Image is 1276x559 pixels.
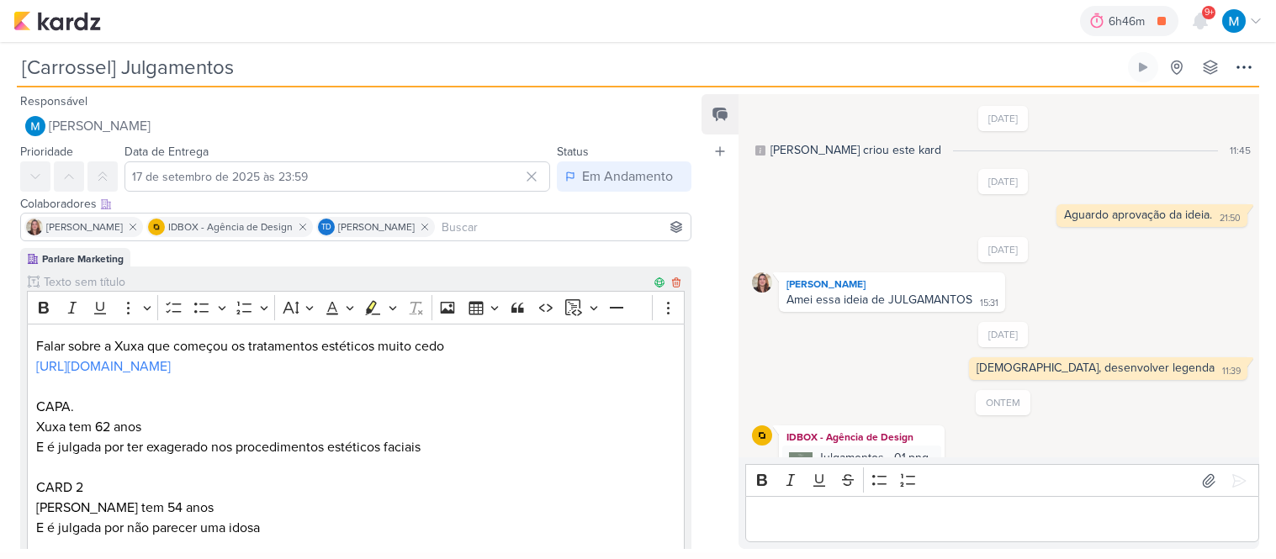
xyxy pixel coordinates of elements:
div: Amei essa ideia de JULGAMANTOS [786,293,972,307]
p: E é julgada por não parecer uma idosa [36,518,676,538]
div: Editor editing area: main [745,496,1259,542]
div: Ligar relógio [1136,61,1150,74]
div: [PERSON_NAME] criou este kard [770,141,941,159]
p: [PERSON_NAME] tem 54 anos [36,498,676,518]
span: [PERSON_NAME] [49,116,151,136]
div: 11:39 [1222,365,1241,378]
p: CARD 2 [36,477,676,498]
img: IDBOX - Agência de Design [752,425,772,446]
img: Tatiane Acciari [752,272,772,293]
span: 9+ [1205,6,1214,19]
p: CAPA. [36,356,676,417]
label: Responsável [20,94,87,108]
div: 21:50 [1220,212,1241,225]
span: [PERSON_NAME] [46,219,123,235]
div: Editor toolbar [745,464,1259,497]
p: Xuxa tem 62 anos [36,417,676,437]
span: IDBOX - Agência de Design [168,219,293,235]
img: MARIANA MIRANDA [1222,9,1246,33]
div: Julgamentos - 01.png [782,446,941,482]
p: E é julgada por ter exagerado nos procedimentos estéticos faciais [36,437,676,457]
div: Thais de carvalho [318,219,335,235]
img: IDBOX - Agência de Design [148,219,165,235]
input: Kard Sem Título [17,52,1125,82]
p: Td [321,224,331,232]
a: [URL][DOMAIN_NAME] [36,358,171,375]
img: Tatiane Acciari [26,219,43,235]
span: [PERSON_NAME] [338,219,415,235]
button: [PERSON_NAME] [20,111,691,141]
div: IDBOX - Agência de Design [782,429,941,446]
div: [PERSON_NAME] [782,276,1002,293]
div: Aguardo aprovação da ideia. [1064,208,1212,222]
label: Status [557,145,589,159]
p: Falar sobre a Xuxa que começou os tratamentos estéticos muito cedo [36,336,676,356]
div: 6h46m [1109,13,1150,30]
img: MARIANA MIRANDA [25,116,45,136]
div: Colaboradores [20,195,691,213]
div: 15:31 [980,297,998,310]
div: Parlare Marketing [42,251,124,266]
div: Julgamentos - 01.png [818,449,929,467]
div: [DEMOGRAPHIC_DATA], desenvolver legenda [977,361,1215,375]
button: Em Andamento [557,161,691,192]
img: Hw8ajhbH50pFVLN8OnhCG7T2bSdjFwQ7hy2y2GSz.png [789,452,813,476]
label: Data de Entrega [124,145,209,159]
input: Buscar [438,217,687,237]
div: Editor toolbar [27,291,685,324]
input: Texto sem título [40,273,651,291]
div: Em Andamento [582,166,673,187]
img: kardz.app [13,11,101,31]
input: Select a date [124,161,550,192]
label: Prioridade [20,145,73,159]
div: 11:45 [1230,143,1251,158]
